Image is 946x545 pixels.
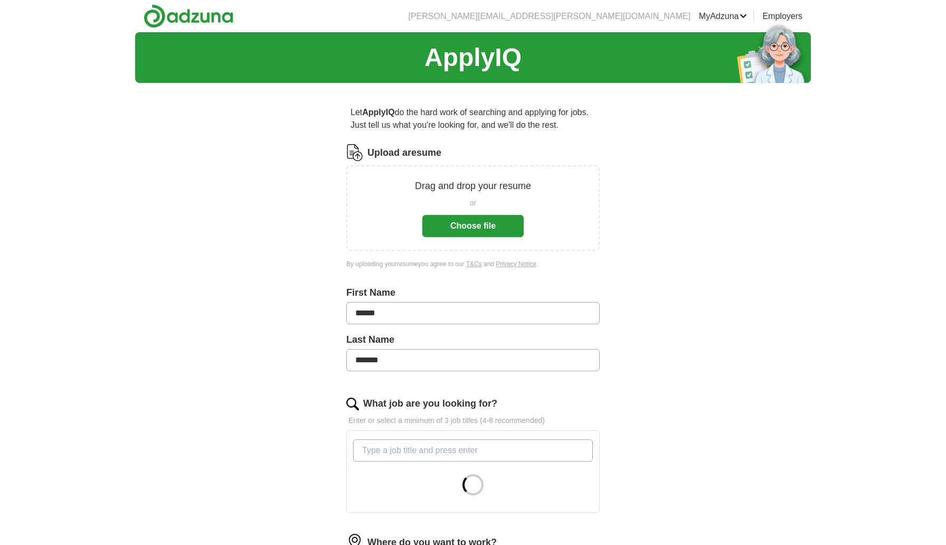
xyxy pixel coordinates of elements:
[346,398,359,410] img: search.png
[346,333,600,347] label: Last Name
[363,397,497,411] label: What job are you looking for?
[353,439,593,462] input: Type a job title and press enter
[408,10,690,23] li: [PERSON_NAME][EMAIL_ADDRESS][PERSON_NAME][DOMAIN_NAME]
[367,146,441,160] label: Upload a resume
[424,39,522,77] h1: ApplyIQ
[415,179,531,193] p: Drag and drop your resume
[144,4,233,28] img: Adzuna logo
[362,108,394,117] strong: ApplyIQ
[762,10,802,23] a: Employers
[470,198,476,209] span: or
[346,144,363,161] img: CV Icon
[496,260,536,268] a: Privacy Notice
[346,286,600,300] label: First Name
[346,259,600,269] div: By uploading your resume you agree to our and .
[346,102,600,136] p: Let do the hard work of searching and applying for jobs. Just tell us what you're looking for, an...
[699,10,748,23] a: MyAdzuna
[466,260,482,268] a: T&Cs
[346,415,600,426] p: Enter or select a minimum of 3 job titles (4-8 recommended)
[422,215,524,237] button: Choose file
